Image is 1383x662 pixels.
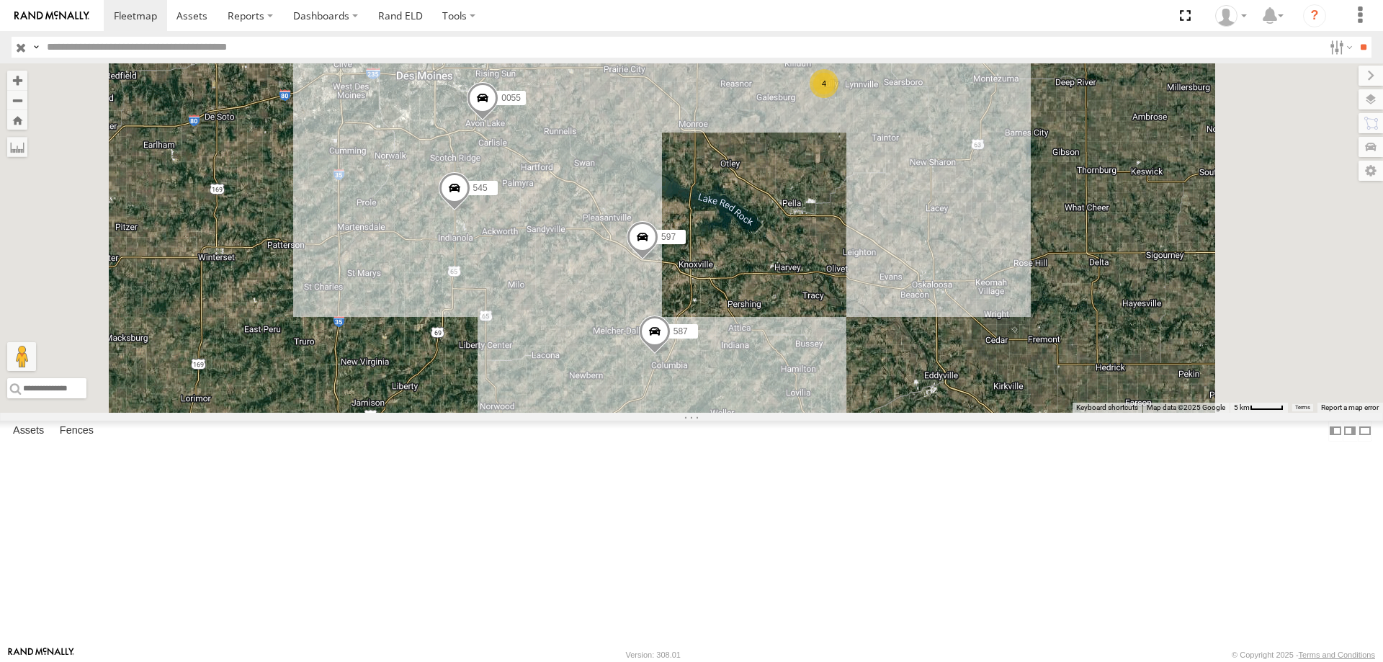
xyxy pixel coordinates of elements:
span: 0055 [501,93,521,103]
label: Fences [53,421,101,441]
a: Report a map error [1321,403,1379,411]
label: Dock Summary Table to the Left [1328,421,1343,442]
label: Assets [6,421,51,441]
span: 5 km [1234,403,1250,411]
label: Search Filter Options [1324,37,1355,58]
label: Hide Summary Table [1358,421,1372,442]
span: 587 [673,326,688,336]
button: Zoom in [7,71,27,90]
a: Visit our Website [8,648,74,662]
button: Zoom Home [7,110,27,130]
span: 597 [661,232,676,242]
button: Keyboard shortcuts [1076,403,1138,413]
a: Terms (opens in new tab) [1295,405,1310,411]
span: Map data ©2025 Google [1147,403,1225,411]
label: Measure [7,137,27,157]
label: Search Query [30,37,42,58]
button: Drag Pegman onto the map to open Street View [7,342,36,371]
i: ? [1303,4,1326,27]
div: 4 [810,69,838,98]
span: 545 [473,183,488,193]
label: Map Settings [1359,161,1383,181]
button: Map Scale: 5 km per 43 pixels [1230,403,1288,413]
div: © Copyright 2025 - [1232,650,1375,659]
button: Zoom out [7,90,27,110]
a: Terms and Conditions [1299,650,1375,659]
div: Version: 308.01 [626,650,681,659]
label: Dock Summary Table to the Right [1343,421,1357,442]
div: Chase Tanke [1210,5,1252,27]
img: rand-logo.svg [14,11,89,21]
